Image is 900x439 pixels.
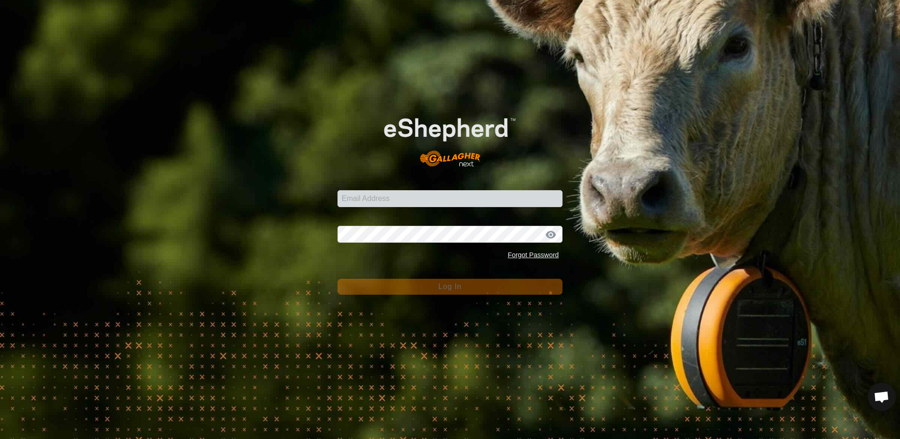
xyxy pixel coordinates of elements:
[868,383,896,411] div: Open chat
[337,279,562,295] button: Log In
[337,190,562,207] input: Email Address
[438,283,461,290] span: Log In
[360,99,540,176] img: E-shepherd Logo
[508,251,559,259] a: Forgot Password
